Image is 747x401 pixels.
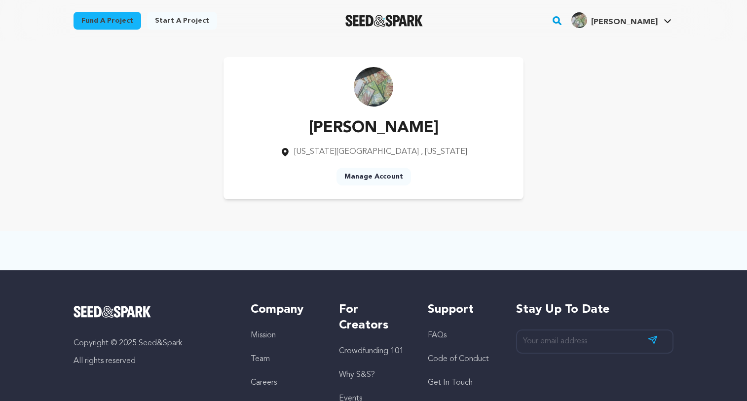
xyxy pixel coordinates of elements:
a: FAQs [428,331,447,339]
img: Seed&Spark Logo [74,306,151,318]
img: https://seedandspark-static.s3.us-east-2.amazonaws.com/images/User/001/802/206/medium/lsd.jpg image [354,67,393,107]
h5: Company [251,302,319,318]
img: lsd.jpg [571,12,587,28]
span: [US_STATE][GEOGRAPHIC_DATA] [294,148,419,156]
p: Copyright © 2025 Seed&Spark [74,337,231,349]
span: James L.'s Profile [569,10,673,31]
div: James L.'s Profile [571,12,658,28]
a: Mission [251,331,276,339]
h5: For Creators [339,302,408,333]
a: Code of Conduct [428,355,489,363]
a: Why S&S? [339,371,375,379]
h5: Stay up to date [516,302,673,318]
p: All rights reserved [74,355,231,367]
a: Careers [251,379,277,387]
a: Start a project [147,12,217,30]
a: Team [251,355,270,363]
a: James L.'s Profile [569,10,673,28]
span: , [US_STATE] [421,148,467,156]
a: Crowdfunding 101 [339,347,404,355]
a: Seed&Spark Homepage [345,15,423,27]
p: [PERSON_NAME] [280,116,467,140]
a: Seed&Spark Homepage [74,306,231,318]
a: Manage Account [336,168,411,185]
a: Get In Touch [428,379,473,387]
span: [PERSON_NAME] [591,18,658,26]
a: Fund a project [74,12,141,30]
input: Your email address [516,329,673,354]
h5: Support [428,302,496,318]
img: Seed&Spark Logo Dark Mode [345,15,423,27]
